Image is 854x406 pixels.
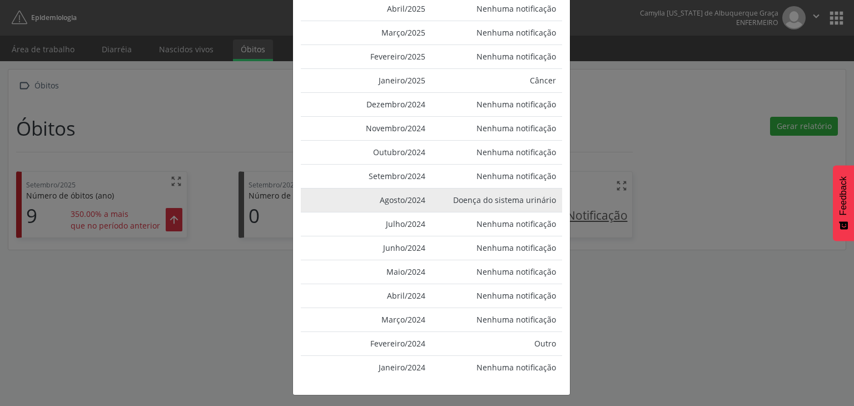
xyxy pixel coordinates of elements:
[431,355,562,379] td: Nenhuma notificação
[301,284,431,308] td: Abril/2024
[431,284,562,308] td: Nenhuma notificação
[431,236,562,260] td: Nenhuma notificação
[301,331,431,355] td: Fevereiro/2024
[431,331,562,355] td: Outro
[301,164,431,188] td: Setembro/2024
[301,188,431,212] td: Agosto/2024
[431,116,562,140] td: Nenhuma notificação
[301,116,431,140] td: Novembro/2024
[301,44,431,68] td: Fevereiro/2025
[301,236,431,260] td: Junho/2024
[301,355,431,379] td: Janeiro/2024
[431,140,562,164] td: Nenhuma notificação
[431,92,562,116] td: Nenhuma notificação
[301,308,431,331] td: Março/2024
[301,21,431,44] td: Março/2025
[431,68,562,92] td: Câncer
[431,260,562,284] td: Nenhuma notificação
[431,308,562,331] td: Nenhuma notificação
[833,165,854,241] button: Feedback - Mostrar pesquisa
[431,44,562,68] td: Nenhuma notificação
[431,164,562,188] td: Nenhuma notificação
[431,212,562,236] td: Nenhuma notificação
[838,176,848,215] span: Feedback
[301,92,431,116] td: Dezembro/2024
[431,188,562,212] td: Doença do sistema urinário
[301,140,431,164] td: Outubro/2024
[301,68,431,92] td: Janeiro/2025
[301,212,431,236] td: Julho/2024
[431,21,562,44] td: Nenhuma notificação
[301,260,431,284] td: Maio/2024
